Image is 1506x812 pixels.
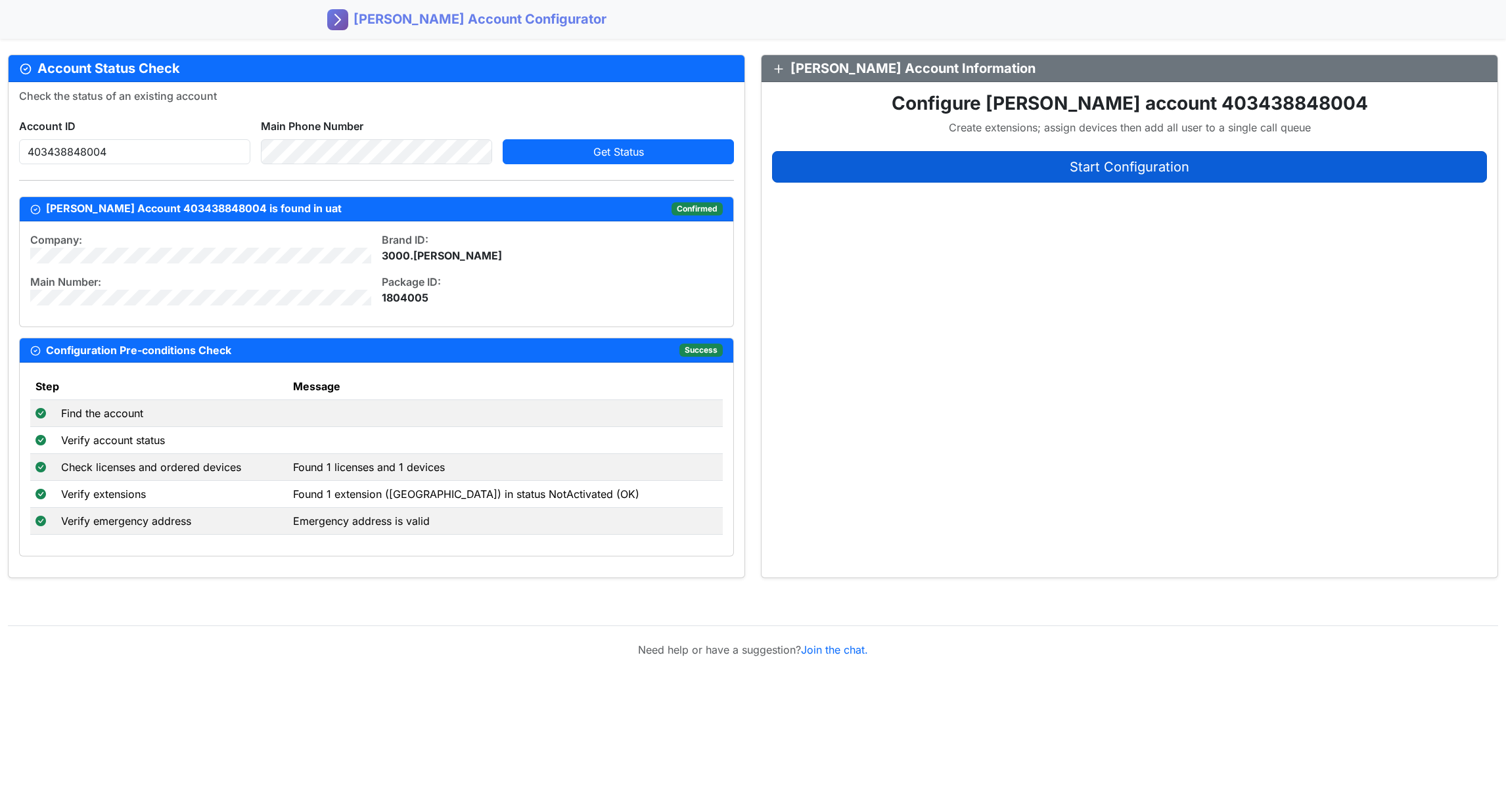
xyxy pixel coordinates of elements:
span: [PERSON_NAME] Account Configurator [354,9,606,29]
a: [PERSON_NAME] Account Configurator [327,5,606,34]
a: Join the chat. [801,643,868,656]
h5: Account Status Check [19,60,734,76]
input: Enter account ID [19,139,250,164]
h6: [PERSON_NAME] Account 403438848004 is found in uat [30,202,342,215]
span: Confirmed [672,202,723,215]
th: Step [30,373,288,400]
label: Account ID [19,118,76,134]
td: Verify account status [56,427,288,454]
h5: [PERSON_NAME] Account Information [772,60,1487,76]
div: 1804005 [382,290,723,305]
span: Main Number: [30,275,101,288]
span: Company: [30,233,82,246]
td: Verify extensions [56,481,288,508]
td: Found 1 licenses and 1 devices [288,454,723,481]
h6: Check the status of an existing account [19,90,734,102]
th: Message [288,373,723,400]
h3: Configure [PERSON_NAME] account 403438848004 [772,93,1487,115]
button: Get Status [503,139,734,164]
td: Emergency address is valid [288,508,723,535]
h6: Configuration Pre-conditions Check [30,344,231,357]
button: Start Configuration [772,151,1487,183]
span: Start Configuration [1070,159,1189,175]
label: Main Phone Number [261,118,363,134]
p: Need help or have a suggestion? [8,642,1498,658]
span: Get Status [593,145,644,158]
td: Verify emergency address [56,508,288,535]
td: Found 1 extension ([GEOGRAPHIC_DATA]) in status NotActivated (OK) [288,481,723,508]
span: Package ID: [382,275,441,288]
span: Brand ID: [382,233,428,246]
td: Find the account [56,400,288,427]
div: 3000.[PERSON_NAME] [382,248,723,263]
p: Create extensions; assign devices then add all user to a single call queue [772,120,1487,135]
span: Success [679,344,723,357]
td: Check licenses and ordered devices [56,454,288,481]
